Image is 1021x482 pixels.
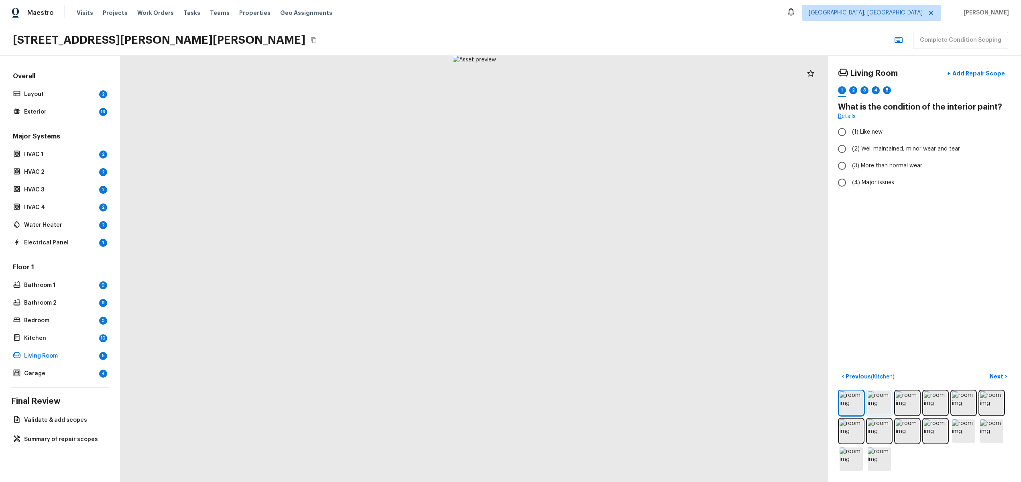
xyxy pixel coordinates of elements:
img: room img [896,419,919,443]
div: 1 [838,86,846,94]
button: +Add Repair Scope [941,65,1011,82]
span: Tasks [183,10,200,16]
a: Details [838,112,856,120]
span: Projects [103,9,128,17]
p: Bedroom [24,317,96,325]
div: 10 [99,334,107,342]
p: Next [990,372,1005,380]
span: [GEOGRAPHIC_DATA], [GEOGRAPHIC_DATA] [809,9,923,17]
p: Add Repair Scope [951,69,1005,77]
span: ( Kitchen ) [871,374,895,380]
img: room img [980,391,1003,415]
h5: Floor 1 [11,263,109,273]
div: 9 [99,299,107,307]
p: Electrical Panel [24,239,96,247]
h4: Final Review [11,396,109,407]
h2: [STREET_ADDRESS][PERSON_NAME][PERSON_NAME] [13,33,305,47]
p: HVAC 4 [24,203,96,212]
div: 19 [99,108,107,116]
span: Work Orders [137,9,174,17]
div: 5 [883,86,891,94]
p: Layout [24,90,96,98]
span: Properties [239,9,271,17]
p: Garage [24,370,96,378]
div: 1 [99,239,107,247]
img: room img [868,391,891,415]
div: 3 [860,86,868,94]
div: 2 [99,221,107,229]
p: Kitchen [24,334,96,342]
p: HVAC 1 [24,150,96,159]
p: Living Room [24,352,96,360]
div: 4 [872,86,880,94]
span: [PERSON_NAME] [960,9,1009,17]
p: Validate & add scopes [24,416,104,424]
span: (3) More than normal wear [852,162,922,170]
div: 5 [99,317,107,325]
p: Exterior [24,108,96,116]
p: Summary of repair scopes [24,435,104,443]
img: room img [840,419,863,443]
div: 2 [99,186,107,194]
p: HVAC 2 [24,168,96,176]
img: room img [924,419,947,443]
div: 2 [99,90,107,98]
span: Geo Assignments [280,9,332,17]
button: Next> [986,370,1011,383]
h4: What is the condition of the interior paint? [838,102,1011,112]
p: Bathroom 1 [24,281,96,289]
img: room img [868,447,891,471]
div: 9 [99,281,107,289]
p: Water Heater [24,221,96,229]
p: Previous [844,372,895,381]
img: room img [952,419,975,443]
h4: Living Room [850,68,898,79]
p: HVAC 3 [24,186,96,194]
span: (4) Major issues [852,179,894,187]
span: (1) Like new [852,128,883,136]
div: 2 [99,168,107,176]
img: room img [840,391,863,415]
span: Maestro [27,9,54,17]
div: 2 [99,203,107,212]
div: 2 [99,150,107,159]
button: <Previous(Kitchen) [838,370,898,383]
span: Visits [77,9,93,17]
img: room img [868,419,891,443]
img: room img [924,391,947,415]
div: 2 [849,86,857,94]
img: room img [980,419,1003,443]
p: Bathroom 2 [24,299,96,307]
div: 5 [99,352,107,360]
img: room img [952,391,975,415]
h5: Overall [11,72,109,82]
span: Teams [210,9,230,17]
img: room img [896,391,919,415]
img: room img [840,447,863,471]
button: Copy Address [309,35,319,45]
div: 4 [99,370,107,378]
h5: Major Systems [11,132,109,142]
span: (2) Well maintained, minor wear and tear [852,145,960,153]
